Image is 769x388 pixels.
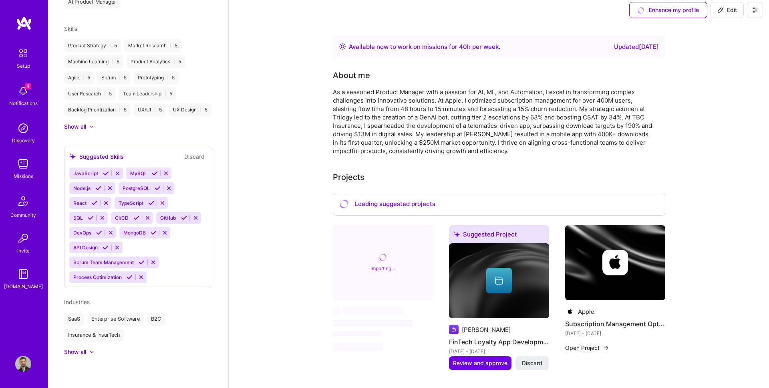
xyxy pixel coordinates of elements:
[73,170,98,176] span: JavaScript
[449,243,549,319] img: cover
[163,170,169,176] i: Reject
[145,215,151,221] i: Reject
[119,75,121,81] span: |
[73,185,91,191] span: Node.js
[119,200,143,206] span: TypeScript
[115,215,129,221] span: CI/CD
[449,225,549,247] div: Suggested Project
[602,250,628,275] img: Company logo
[16,16,32,30] img: logo
[139,259,145,265] i: Accept
[64,348,86,356] div: Show all
[515,356,549,370] button: Discard
[25,83,31,89] span: 4
[73,200,87,206] span: React
[9,99,38,107] div: Notifications
[159,200,165,206] i: Reject
[104,91,106,97] span: |
[17,62,30,70] div: Setup
[15,156,31,172] img: teamwork
[91,200,97,206] i: Accept
[565,344,609,352] button: Open Project
[148,200,154,206] i: Accept
[115,170,121,176] i: Reject
[565,319,665,329] h4: Subscription Management Optimization
[64,55,123,68] div: Machine Learning 5
[15,83,31,99] img: bell
[95,185,101,191] i: Accept
[462,325,511,334] div: [PERSON_NAME]
[83,75,84,81] span: |
[333,171,364,183] div: Projects
[107,185,113,191] i: Reject
[147,313,165,325] div: B2C
[114,245,120,251] i: Reject
[87,313,144,325] div: Enterprise Software
[154,107,156,113] span: |
[150,259,156,265] i: Reject
[119,87,176,100] div: Team Leadership 5
[349,42,500,52] div: Available now to work on missions for h per week .
[522,359,542,367] span: Discard
[64,299,90,305] span: Industries
[103,245,109,251] i: Accept
[333,88,653,155] div: As a seasoned Product Manager with a passion for AI, ML, and Automation, I excel in transforming ...
[565,329,665,337] div: [DATE] - [DATE]
[15,230,31,247] img: Invite
[333,319,413,327] span: ‌
[133,215,139,221] i: Accept
[88,215,94,221] i: Accept
[64,25,77,32] span: Skills
[169,103,211,116] div: UX Design 5
[181,215,187,221] i: Accept
[12,136,35,145] div: Discovery
[339,43,346,50] img: Availability
[166,185,172,191] i: Reject
[69,152,124,161] div: Suggested Skills
[130,170,147,176] span: MySQL
[711,2,744,18] button: Edit
[170,42,171,49] span: |
[64,39,121,52] div: Product Strategy 5
[370,264,395,273] div: Importing...
[614,42,659,52] div: Updated [DATE]
[449,325,459,334] img: Company logo
[14,192,33,211] img: Community
[160,215,176,221] span: GitHub
[103,170,109,176] i: Accept
[64,87,116,100] div: User Research 5
[138,274,144,280] i: Reject
[73,274,122,280] span: Process Optimization
[15,45,32,62] img: setup
[73,230,91,236] span: DevOps
[182,152,207,161] button: Discard
[629,2,707,18] div: null
[14,172,33,180] div: Missions
[123,230,146,236] span: MongoDB
[453,359,507,367] span: Review and approve
[64,103,131,116] div: Backlog Prioritization 5
[64,123,86,131] div: Show all
[15,356,31,372] img: User Avatar
[155,185,161,191] i: Accept
[103,200,109,206] i: Reject
[565,307,575,316] img: Company logo
[333,193,665,216] div: Loading suggested projects
[123,185,150,191] span: PostgreSQL
[578,307,594,316] div: Apple
[565,225,665,301] img: cover
[124,39,181,52] div: Market Research 5
[200,107,201,113] span: |
[15,266,31,282] img: guide book
[333,343,383,351] span: ‌
[73,259,134,265] span: Scrum Team Management
[134,71,179,84] div: Prototyping 5
[449,347,549,356] div: [DATE] - [DATE]
[151,230,157,236] i: Accept
[73,245,98,251] span: API Design
[134,103,166,116] div: UX/UI 5
[127,274,133,280] i: Accept
[119,107,121,113] span: |
[64,71,94,84] div: Agile 5
[459,43,467,51] span: 40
